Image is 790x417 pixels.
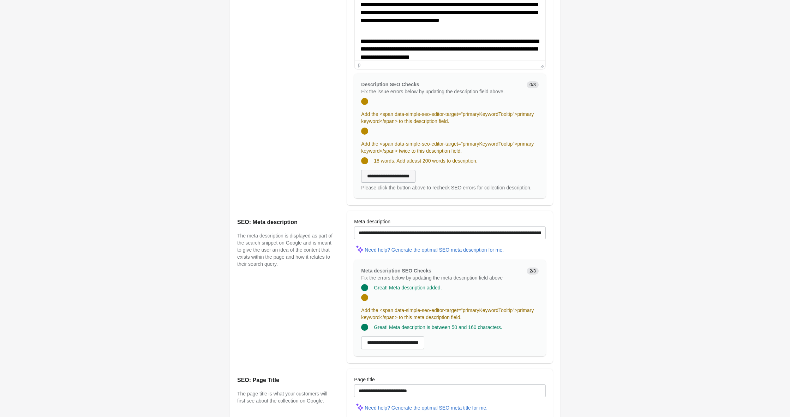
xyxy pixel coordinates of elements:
span: Great! Meta description added. [374,285,442,290]
span: 2/3 [527,268,539,275]
span: Great! Meta description is between 50 and 160 characters. [374,324,502,330]
div: Need help? Generate the optimal SEO meta title for me. [365,405,487,411]
span: Add the <span data-simple-seo-editor-target="primaryKeywordTooltip">primary keyword</span> to thi... [361,307,534,320]
h2: SEO: Page Title [237,376,333,384]
span: Add the <span data-simple-seo-editor-target="primaryKeywordTooltip">primary keyword</span> twice ... [361,141,534,154]
p: Fix the issue errors below by updating the description field above. [361,88,521,95]
label: Meta description [354,218,390,225]
div: Please click the button above to recheck SEO errors for collection description. [361,184,539,191]
div: p [358,62,360,67]
span: 18 words. Add atleast 200 words to description. [374,158,477,164]
p: The meta description is displayed as part of the search snippet on Google and is meant to give th... [237,232,333,268]
span: Description SEO Checks [361,82,419,87]
span: Add the <span data-simple-seo-editor-target="primaryKeywordTooltip">primary keyword</span> to thi... [361,111,534,124]
button: Need help? Generate the optimal SEO meta title for me. [362,401,490,414]
p: The page title is what your customers will first see about the collection on Google. [237,390,333,404]
div: Need help? Generate the optimal SEO meta description for me. [365,247,504,253]
img: MagicMinor-0c7ff6cd6e0e39933513fd390ee66b6c2ef63129d1617a7e6fa9320d2ce6cec8.svg [354,401,365,412]
div: Press the Up and Down arrow keys to resize the editor. [538,60,545,69]
span: Meta description SEO Checks [361,268,431,274]
img: MagicMinor-0c7ff6cd6e0e39933513fd390ee66b6c2ef63129d1617a7e6fa9320d2ce6cec8.svg [354,243,365,254]
button: Need help? Generate the optimal SEO meta description for me. [362,243,507,256]
p: Fix the errors below by updating the meta description field above [361,274,521,281]
label: Page title [354,376,375,383]
h2: SEO: Meta description [237,218,333,227]
span: 0/3 [527,81,539,88]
